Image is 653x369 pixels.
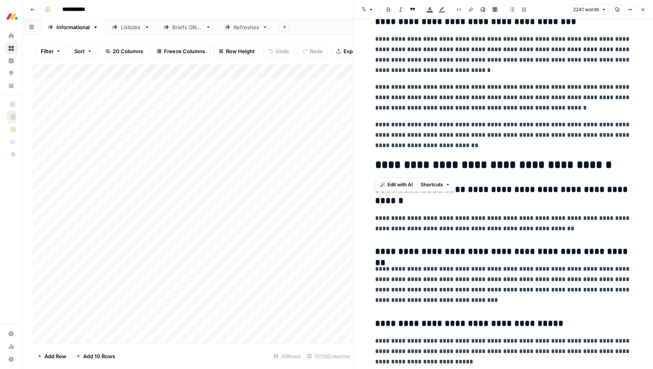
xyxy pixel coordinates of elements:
span: Freeze Columns [164,47,205,55]
button: 2241 words [569,4,610,15]
span: 20 Columns [113,47,143,55]
a: Briefs ONLY [157,19,218,35]
div: Refreshes [234,23,259,31]
span: Filter [41,47,54,55]
div: 17/20 Columns [304,350,353,363]
button: Add Row [32,350,71,363]
a: Browse [5,42,18,55]
button: Undo [263,45,294,58]
button: Shortcuts [417,180,453,190]
button: Edit with AI [377,180,416,190]
a: Opportunities [5,67,18,80]
a: Insights [5,54,18,67]
div: Briefs ONLY [172,23,202,31]
a: Home [5,30,18,42]
span: Shortcuts [421,181,443,188]
a: Settings [5,327,18,340]
button: Filter [36,45,66,58]
span: 2241 words [573,6,599,13]
a: Refreshes [218,19,275,35]
button: Add 10 Rows [71,350,120,363]
span: Add 10 Rows [83,352,115,360]
button: Help + Support [5,353,18,366]
button: Workspace: Monday.com [5,6,18,26]
span: Edit with AI [387,181,413,188]
button: Row Height [214,45,260,58]
button: Sort [69,45,97,58]
span: Undo [276,47,289,55]
span: Add Row [44,352,66,360]
div: Listicles [121,23,141,31]
a: Informational [41,19,105,35]
span: Export CSV [343,47,372,55]
span: Redo [310,47,323,55]
button: Export CSV [331,45,377,58]
a: Usage [5,340,18,353]
button: Redo [298,45,328,58]
span: Row Height [226,47,255,55]
div: Informational [56,23,90,31]
img: Monday.com Logo [5,9,19,24]
a: Your Data [5,79,18,92]
div: 30 Rows [270,350,304,363]
a: Listicles [105,19,157,35]
span: Sort [74,47,85,55]
button: Freeze Columns [152,45,210,58]
button: 20 Columns [100,45,148,58]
